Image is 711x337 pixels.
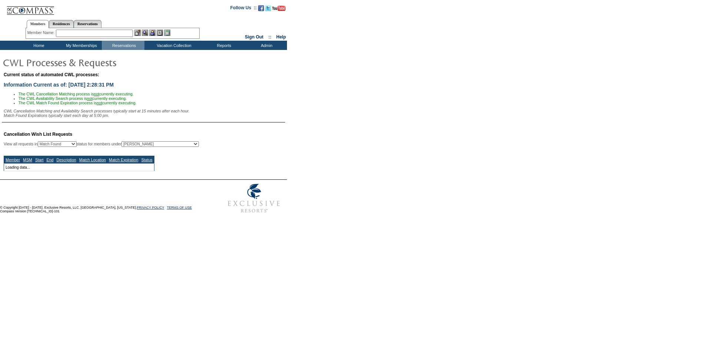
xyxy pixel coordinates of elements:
span: The CWL Cancellation Matching process is currently executing. [19,92,134,96]
a: Start [35,158,44,162]
div: Member Name: [27,30,56,36]
span: Cancellation Wish List Requests [4,132,72,137]
td: Reservations [102,41,144,50]
td: Admin [244,41,287,50]
img: b_calculator.gif [164,30,170,36]
img: Follow us on Twitter [265,5,271,11]
u: not [87,96,93,101]
a: End [46,158,53,162]
a: Match Location [79,158,106,162]
a: PRIVACY POLICY [137,206,164,209]
a: Become our fan on Facebook [258,7,264,12]
td: Follow Us :: [230,4,257,13]
a: Reservations [74,20,101,28]
a: Members [27,20,49,28]
a: Residences [49,20,74,28]
a: Help [276,34,286,40]
img: Impersonate [149,30,156,36]
td: Loading data... [4,164,154,171]
div: View all requests in status for members under [4,141,199,147]
a: MSM [23,158,32,162]
td: My Memberships [59,41,102,50]
td: Home [17,41,59,50]
a: Status [141,158,152,162]
a: TERMS OF USE [167,206,192,209]
td: Vacation Collection [144,41,202,50]
span: Current status of automated CWL processes: [4,72,99,77]
img: Become our fan on Facebook [258,5,264,11]
span: The CWL Match Found Expiration process is currently executing. [19,101,136,105]
img: Reservations [157,30,163,36]
span: The CWL Availability Search process is currently executing. [19,96,127,101]
span: :: [268,34,271,40]
td: Reports [202,41,244,50]
img: View [142,30,148,36]
a: Follow us on Twitter [265,7,271,12]
a: Subscribe to our YouTube Channel [272,7,286,12]
img: b_edit.gif [134,30,141,36]
u: not [97,101,102,105]
div: CWL Cancellation Matching and Availability Search processes typically start at 15 minutes after e... [4,109,285,118]
a: Sign Out [245,34,263,40]
a: Match Expiration [109,158,138,162]
a: Member [6,158,20,162]
img: Subscribe to our YouTube Channel [272,6,286,11]
span: Information Current as of: [DATE] 2:28:31 PM [4,82,114,88]
u: not [94,92,99,96]
a: Description [56,158,76,162]
img: Exclusive Resorts [221,180,287,217]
